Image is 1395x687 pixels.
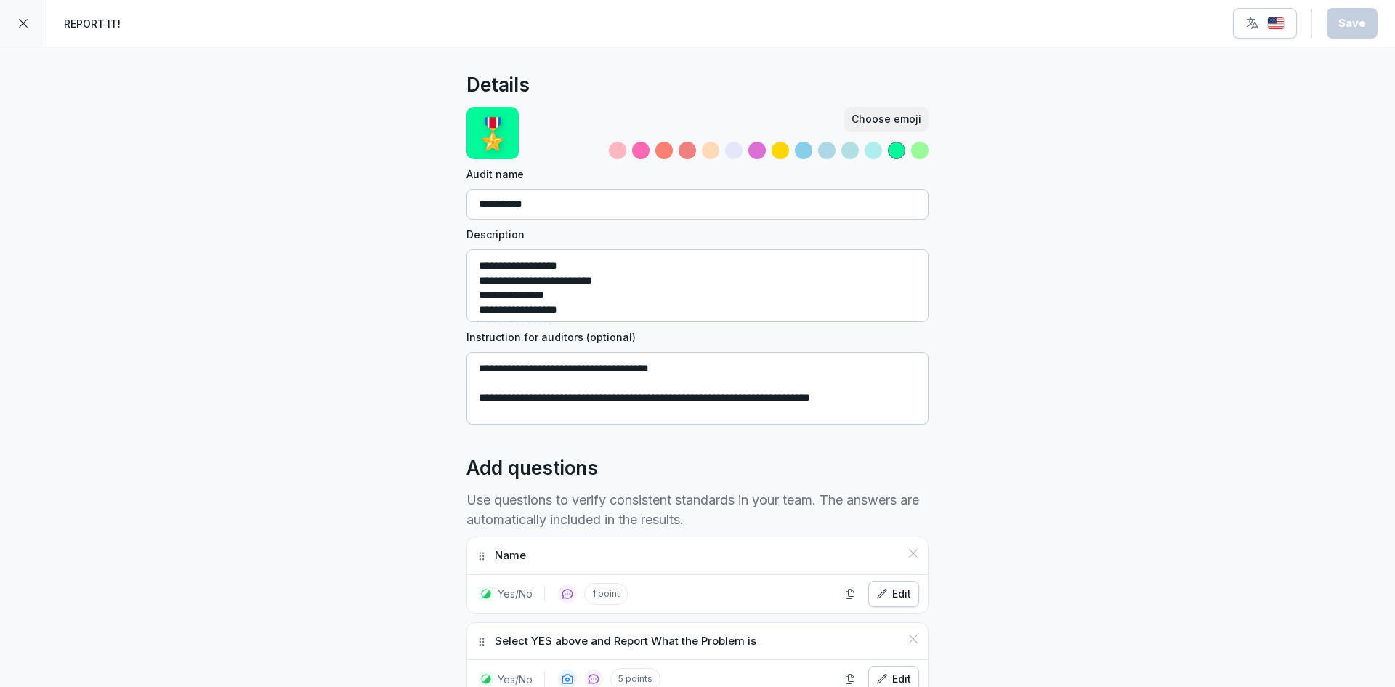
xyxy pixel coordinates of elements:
div: Edit [876,586,911,602]
label: Audit name [466,166,929,182]
button: Edit [868,581,919,607]
div: Save [1338,15,1366,31]
p: Yes/No [498,672,533,687]
p: Select YES above and Report What the Problem is [495,633,756,650]
label: Description [466,227,929,242]
p: 🎖️ [474,111,511,156]
p: 1 point [584,583,628,605]
h2: Details [466,71,530,100]
p: REPORT IT! [64,16,121,31]
h2: Add questions [466,454,598,483]
div: Choose emoji [852,111,921,127]
button: Choose emoji [844,107,929,132]
p: Use questions to verify consistent standards in your team. The answers are automatically included... [466,490,929,529]
p: Yes/No [498,586,533,601]
img: us.svg [1267,17,1285,31]
label: Instruction for auditors (optional) [466,329,929,345]
button: Save [1327,8,1378,39]
div: Edit [876,671,911,687]
p: Name [495,547,526,564]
